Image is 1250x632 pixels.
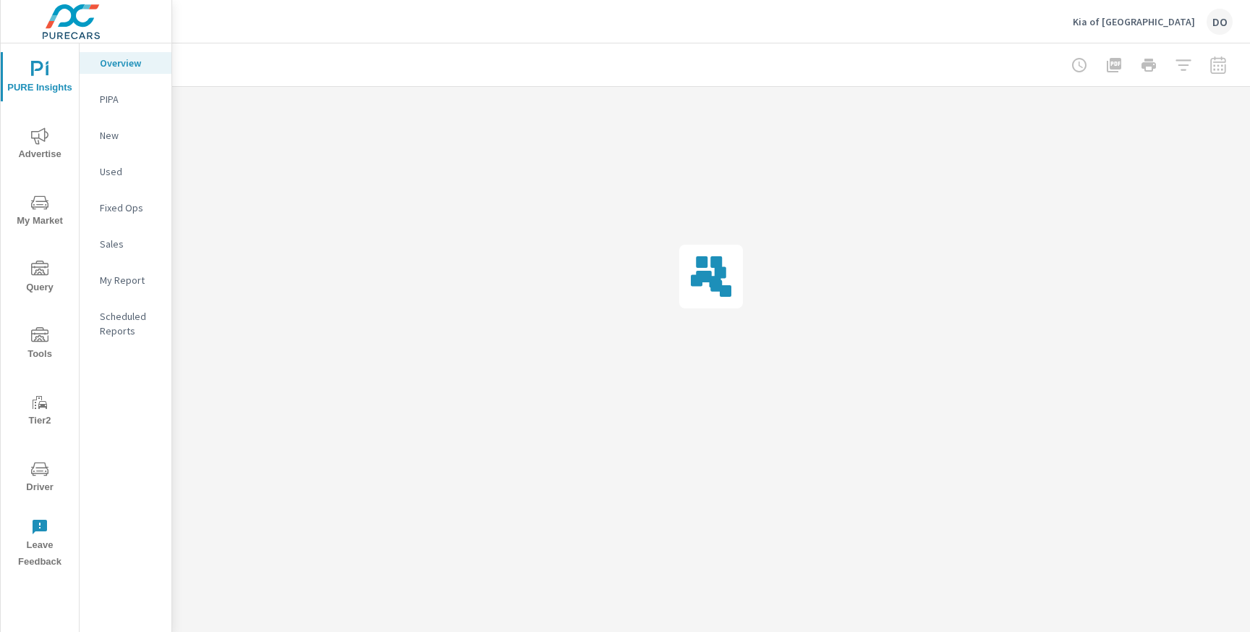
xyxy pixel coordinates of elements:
[80,269,171,291] div: My Report
[1207,9,1233,35] div: DO
[80,52,171,74] div: Overview
[80,306,171,342] div: Scheduled Reports
[100,164,160,179] p: Used
[100,128,160,143] p: New
[100,92,160,106] p: PIPA
[1,43,79,576] div: nav menu
[5,261,75,296] span: Query
[100,201,160,215] p: Fixed Ops
[5,194,75,229] span: My Market
[100,56,160,70] p: Overview
[80,197,171,219] div: Fixed Ops
[100,309,160,338] p: Scheduled Reports
[5,460,75,496] span: Driver
[5,327,75,363] span: Tools
[100,273,160,287] p: My Report
[1073,15,1195,28] p: Kia of [GEOGRAPHIC_DATA]
[100,237,160,251] p: Sales
[5,394,75,429] span: Tier2
[5,61,75,96] span: PURE Insights
[5,127,75,163] span: Advertise
[80,161,171,182] div: Used
[5,518,75,570] span: Leave Feedback
[80,88,171,110] div: PIPA
[80,233,171,255] div: Sales
[80,125,171,146] div: New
